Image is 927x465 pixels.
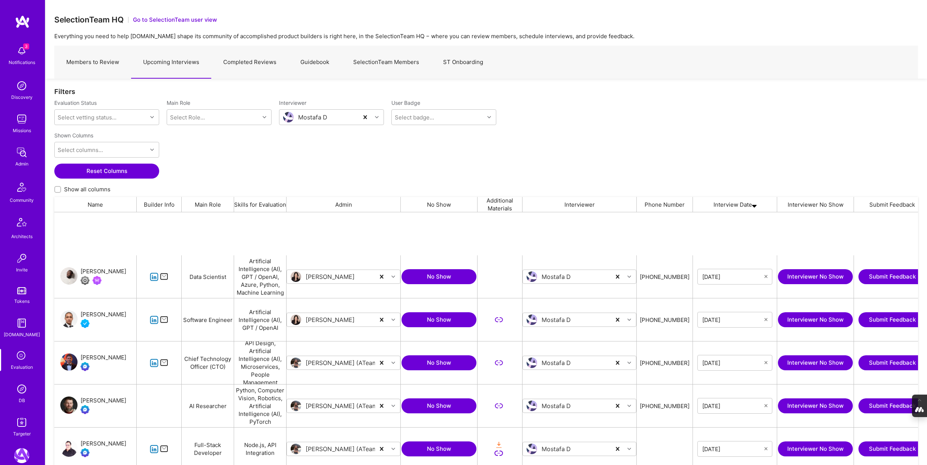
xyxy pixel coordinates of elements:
div: Data Scientist [182,255,234,298]
div: [PHONE_NUMBER] [640,316,690,324]
label: Interviewer [279,99,384,106]
i: icon LinkSecondary [494,316,503,324]
div: Architects [11,232,33,240]
div: [PHONE_NUMBER] [640,273,690,281]
a: User Avatar[PERSON_NAME]Evaluation Call Booked [60,353,126,373]
img: User Avatar [60,353,78,371]
div: No Show [401,197,478,212]
div: [PERSON_NAME] [81,439,126,448]
img: guide book [14,316,29,331]
button: Interviewer No Show [778,269,853,284]
div: Additional Materials [478,197,522,212]
img: User Avatar [527,314,537,325]
div: [PERSON_NAME] [81,353,126,362]
div: Missions [13,127,31,134]
a: SelectionTeam Members [341,46,431,79]
i: icon linkedIn [150,445,158,453]
a: Submit Feedback [858,269,926,284]
img: A.Team: Leading A.Team's Marketing & DemandGen [14,448,29,463]
button: Interviewer No Show [778,398,853,413]
i: icon Mail [160,316,169,324]
span: Show all columns [64,185,110,193]
img: admin teamwork [14,145,29,160]
img: User Avatar [527,444,537,454]
div: Admin [287,197,401,212]
a: Submit Feedback [858,355,926,370]
i: icon Chevron [263,115,266,119]
img: User Avatar [60,310,78,328]
i: icon linkedIn [150,316,158,324]
img: Skill Targeter [14,415,29,430]
i: icon Mail [160,359,169,367]
a: User Avatar[PERSON_NAME]Evaluation Call Booked [60,396,126,416]
button: Submit Feedback [858,312,926,327]
button: Submit Feedback [858,441,926,456]
div: Python, Computer Vision, Robotics, Artificial Intelligence (AI), PyTorch [234,385,287,427]
img: User Avatar [527,271,537,282]
img: User Avatar [283,112,294,122]
img: Admin Search [14,382,29,396]
a: Upcoming Interviews [131,46,211,79]
input: Select Date... [702,273,764,280]
div: API Design, Artificial Intelligence (AI), Microservices, People Management [234,341,287,384]
h3: SelectionTeam HQ [54,15,124,24]
div: Filters [54,88,918,95]
img: logo [15,15,30,28]
img: User Avatar [60,440,78,457]
i: icon OrangeDownload [494,441,503,449]
div: [DOMAIN_NAME] [4,331,40,338]
input: Select Date... [702,316,764,323]
img: User Avatar [527,401,537,411]
img: Limited Access [81,276,90,285]
img: bell [14,43,29,58]
div: Skills for Evaluation [234,197,287,212]
i: icon Chevron [150,115,154,119]
button: Interviewer No Show [778,441,853,456]
a: User Avatar[PERSON_NAME]Limited AccessBeen on Mission [60,267,126,286]
i: icon Chevron [391,404,395,408]
button: Submit Feedback [858,398,926,413]
button: No Show [402,355,476,370]
div: AI Researcher [182,385,234,427]
a: ST Onboarding [431,46,495,79]
button: No Show [402,398,476,413]
div: Discovery [11,93,33,101]
img: User Avatar [291,401,301,411]
img: User Avatar [527,358,537,368]
i: icon linkedIn [150,273,158,281]
img: teamwork [14,112,29,127]
input: Select Date... [702,402,764,410]
i: icon Chevron [391,318,395,322]
img: Vetted A.Teamer [81,319,90,328]
img: Been on Mission [93,276,102,285]
div: DB [19,396,25,404]
button: No Show [402,312,476,327]
div: [PERSON_NAME] [81,396,126,405]
i: icon Chevron [150,148,154,152]
a: A.Team: Leading A.Team's Marketing & DemandGen [12,448,31,463]
span: 3 [23,43,29,49]
i: icon Chevron [627,447,631,451]
i: icon LinkSecondary [494,449,503,458]
img: Architects [13,215,31,232]
div: Select columns... [58,146,103,154]
div: Interviewer [522,197,637,212]
div: Artificial Intelligence (AI), GPT / OpenAI, Azure, Python, Machine Learning [234,255,287,298]
img: Evaluation Call Booked [81,405,90,414]
div: Evaluation [11,363,33,371]
i: icon Mail [160,445,169,453]
div: Artificial Intelligence (AI), GPT / OpenAI [234,298,287,341]
i: icon Chevron [487,115,491,119]
i: icon SelectionTeam [15,349,29,363]
button: Interviewer No Show [778,355,853,370]
div: Builder Info [137,197,182,212]
div: Select badge... [395,113,434,121]
div: Community [10,196,34,204]
i: icon Chevron [391,361,395,365]
div: Chief Technology Officer (CTO) [182,341,234,384]
a: Guidebook [288,46,341,79]
img: User Avatar [60,267,78,285]
div: Invite [16,266,28,274]
div: Admin [15,160,28,168]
